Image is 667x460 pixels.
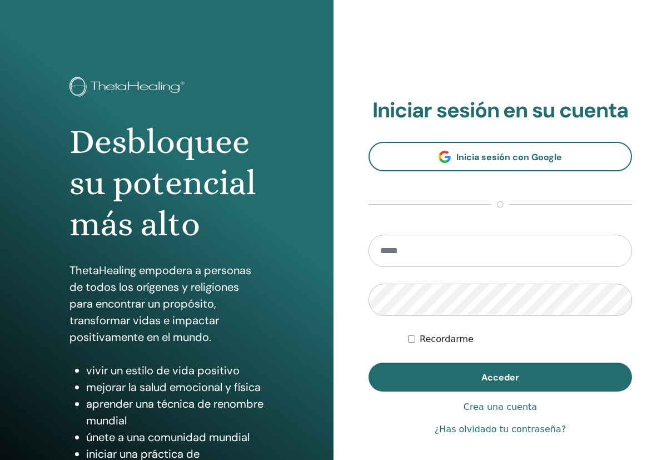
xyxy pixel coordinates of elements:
[456,151,562,163] span: Inicia sesión con Google
[464,400,537,414] a: Crea una cuenta
[481,372,519,383] span: Acceder
[491,198,509,211] span: o
[86,362,264,379] li: vivir un estilo de vida positivo
[420,333,474,346] label: Recordarme
[435,423,566,436] a: ¿Has olvidado tu contraseña?
[369,142,632,171] a: Inicia sesión con Google
[69,121,264,245] h1: Desbloquee su potencial más alto
[69,262,264,345] p: ThetaHealing empodera a personas de todos los orígenes y religiones para encontrar un propósito, ...
[86,429,264,446] li: únete a una comunidad mundial
[408,333,632,346] div: Mantenerme autenticado indefinidamente o hasta cerrar la sesión manualmente
[369,98,632,123] h2: Iniciar sesión en su cuenta
[369,363,632,392] button: Acceder
[86,395,264,429] li: aprender una técnica de renombre mundial
[86,379,264,395] li: mejorar la salud emocional y física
